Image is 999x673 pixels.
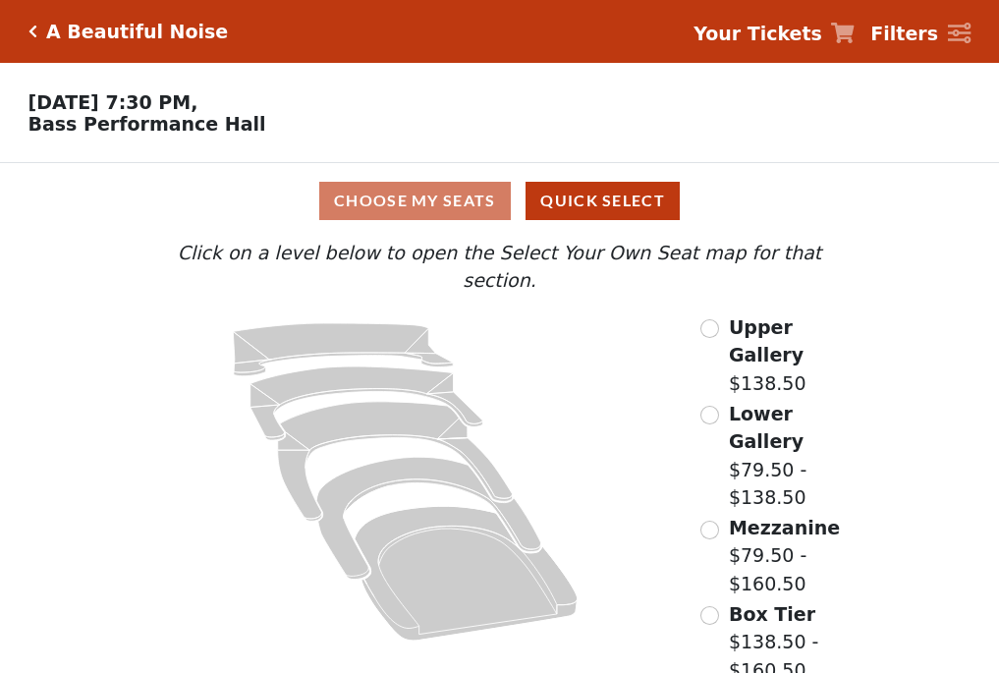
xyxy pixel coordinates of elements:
[729,403,804,453] span: Lower Gallery
[729,313,860,398] label: $138.50
[870,20,971,48] a: Filters
[729,514,860,598] label: $79.50 - $160.50
[526,182,680,220] button: Quick Select
[250,366,483,440] path: Lower Gallery - Seats Available: 75
[729,316,804,366] span: Upper Gallery
[28,25,37,38] a: Click here to go back to filters
[46,21,228,43] h5: A Beautiful Noise
[356,506,579,641] path: Orchestra / Parterre Circle - Seats Available: 29
[729,400,860,512] label: $79.50 - $138.50
[694,23,822,44] strong: Your Tickets
[870,23,938,44] strong: Filters
[139,239,860,295] p: Click on a level below to open the Select Your Own Seat map for that section.
[694,20,855,48] a: Your Tickets
[729,603,815,625] span: Box Tier
[234,323,454,376] path: Upper Gallery - Seats Available: 288
[729,517,840,538] span: Mezzanine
